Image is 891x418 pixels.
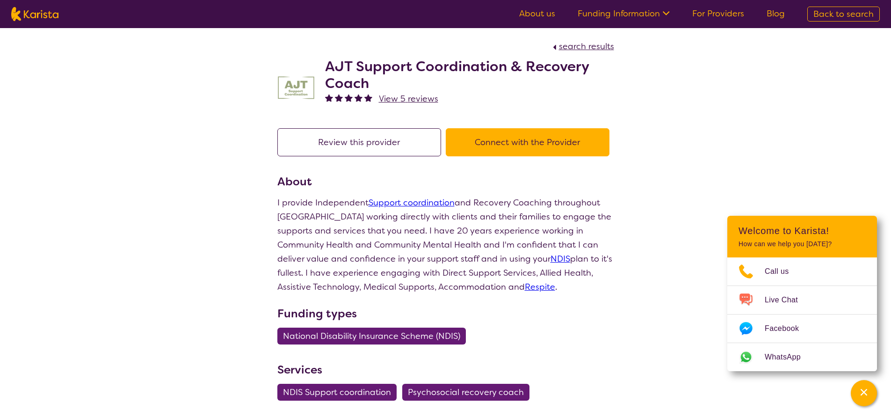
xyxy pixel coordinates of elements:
span: Psychosocial recovery coach [408,384,524,401]
button: Review this provider [277,128,441,156]
h2: Welcome to Karista! [739,225,866,236]
a: National Disability Insurance Scheme (NDIS) [277,330,471,342]
h3: Funding types [277,305,614,322]
a: NDIS Support coordination [277,387,402,398]
img: Karista logo [11,7,58,21]
img: fullstar [335,94,343,102]
p: How can we help you [DATE]? [739,240,866,248]
button: Connect with the Provider [446,128,609,156]
a: View 5 reviews [379,92,438,106]
span: View 5 reviews [379,93,438,104]
img: fullstar [364,94,372,102]
button: Channel Menu [851,380,877,406]
img: fullstar [325,94,333,102]
a: Psychosocial recovery coach [402,387,535,398]
a: Funding Information [578,8,670,19]
a: For Providers [692,8,744,19]
a: Web link opens in a new tab. [727,343,877,371]
a: search results [551,41,614,52]
span: search results [559,41,614,52]
span: Facebook [765,322,810,336]
span: National Disability Insurance Scheme (NDIS) [283,328,460,345]
a: Review this provider [277,137,446,148]
h3: Services [277,361,614,378]
a: Blog [767,8,785,19]
p: I provide Independent and Recovery Coaching throughout [GEOGRAPHIC_DATA] working directly with cl... [277,196,614,294]
img: fullstar [345,94,353,102]
a: Support coordination [369,197,455,208]
a: Respite [525,281,555,293]
span: Call us [765,264,800,279]
h3: About [277,173,614,190]
a: NDIS [551,253,570,264]
img: fullstar [355,94,362,102]
a: Connect with the Provider [446,137,614,148]
img: evddebfsohsatgsyujpm.png [277,69,315,106]
a: Back to search [807,7,880,22]
span: NDIS Support coordination [283,384,391,401]
h2: AJT Support Coordination & Recovery Coach [325,58,614,92]
span: WhatsApp [765,350,812,364]
span: Live Chat [765,293,809,307]
ul: Choose channel [727,257,877,371]
a: About us [519,8,555,19]
div: Channel Menu [727,216,877,371]
span: Back to search [813,8,874,20]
